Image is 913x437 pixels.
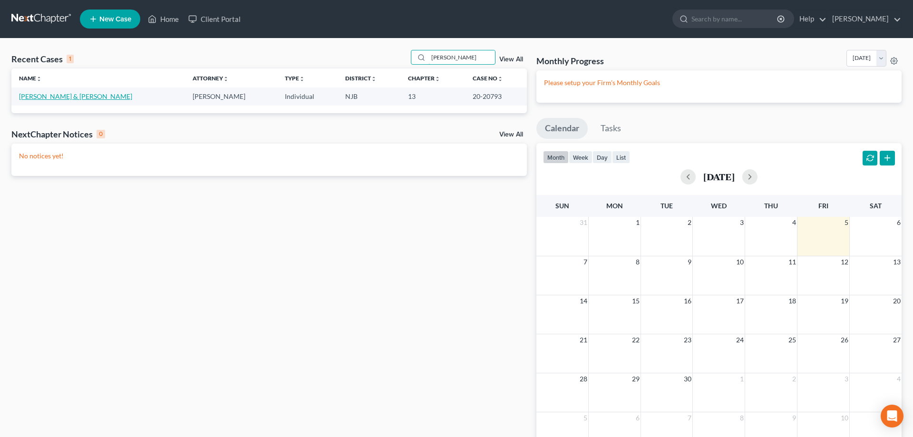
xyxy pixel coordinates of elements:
[896,373,902,385] span: 4
[687,412,692,424] span: 7
[683,334,692,346] span: 23
[631,334,641,346] span: 22
[499,131,523,138] a: View All
[711,202,727,210] span: Wed
[277,87,338,105] td: Individual
[544,78,894,87] p: Please setup your Firm's Monthly Goals
[660,202,673,210] span: Tue
[791,373,797,385] span: 2
[735,334,745,346] span: 24
[612,151,630,164] button: list
[787,334,797,346] span: 25
[892,334,902,346] span: 27
[827,10,901,28] a: [PERSON_NAME]
[299,76,305,82] i: unfold_more
[579,295,588,307] span: 14
[67,55,74,63] div: 1
[787,256,797,268] span: 11
[635,256,641,268] span: 8
[592,151,612,164] button: day
[795,10,826,28] a: Help
[223,76,229,82] i: unfold_more
[764,202,778,210] span: Thu
[739,217,745,228] span: 3
[870,202,882,210] span: Sat
[36,76,42,82] i: unfold_more
[408,75,440,82] a: Chapterunfold_more
[583,412,588,424] span: 5
[739,412,745,424] span: 8
[840,334,849,346] span: 26
[844,373,849,385] span: 3
[465,87,527,105] td: 20-20793
[371,76,377,82] i: unfold_more
[19,75,42,82] a: Nameunfold_more
[735,295,745,307] span: 17
[143,10,184,28] a: Home
[735,256,745,268] span: 10
[840,295,849,307] span: 19
[499,56,523,63] a: View All
[555,202,569,210] span: Sun
[473,75,503,82] a: Case Nounfold_more
[631,373,641,385] span: 29
[97,130,105,138] div: 0
[583,256,588,268] span: 7
[11,53,74,65] div: Recent Cases
[285,75,305,82] a: Typeunfold_more
[606,202,623,210] span: Mon
[400,87,465,105] td: 13
[791,412,797,424] span: 9
[569,151,592,164] button: week
[687,217,692,228] span: 2
[579,217,588,228] span: 31
[840,256,849,268] span: 12
[536,118,588,139] a: Calendar
[892,295,902,307] span: 20
[338,87,401,105] td: NJB
[99,16,131,23] span: New Case
[428,50,495,64] input: Search by name...
[687,256,692,268] span: 9
[896,217,902,228] span: 6
[818,202,828,210] span: Fri
[691,10,778,28] input: Search by name...
[844,217,849,228] span: 5
[683,373,692,385] span: 30
[19,92,132,100] a: [PERSON_NAME] & [PERSON_NAME]
[592,118,630,139] a: Tasks
[683,295,692,307] span: 16
[19,151,519,161] p: No notices yet!
[631,295,641,307] span: 15
[635,217,641,228] span: 1
[579,334,588,346] span: 21
[635,412,641,424] span: 6
[435,76,440,82] i: unfold_more
[11,128,105,140] div: NextChapter Notices
[739,373,745,385] span: 1
[787,295,797,307] span: 18
[345,75,377,82] a: Districtunfold_more
[184,10,245,28] a: Client Portal
[497,76,503,82] i: unfold_more
[703,172,735,182] h2: [DATE]
[881,405,903,427] div: Open Intercom Messenger
[791,217,797,228] span: 4
[543,151,569,164] button: month
[193,75,229,82] a: Attorneyunfold_more
[840,412,849,424] span: 10
[536,55,604,67] h3: Monthly Progress
[185,87,277,105] td: [PERSON_NAME]
[892,256,902,268] span: 13
[579,373,588,385] span: 28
